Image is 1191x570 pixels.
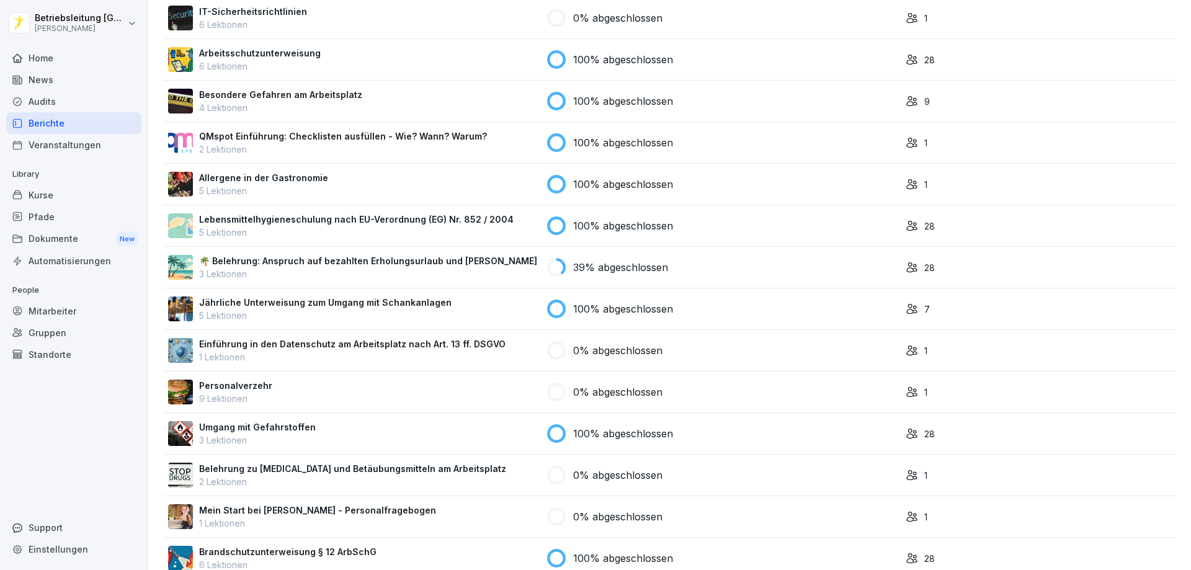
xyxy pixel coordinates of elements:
img: ro33qf0i8ndaw7nkfv0stvse.png [168,421,193,446]
img: aaay8cu0h1hwaqqp9269xjan.png [168,504,193,529]
p: Besondere Gefahren am Arbeitsplatz [199,88,362,101]
p: 1 [924,136,927,149]
p: Belehrung zu [MEDICAL_DATA] und Betäubungsmitteln am Arbeitsplatz [199,462,506,475]
p: 5 Lektionen [199,309,452,322]
p: 28 [924,261,935,274]
p: 100% abgeschlossen [573,218,673,233]
a: Pfade [6,206,141,228]
p: 6 Lektionen [199,18,307,31]
p: 100% abgeschlossen [573,135,673,150]
p: 0% abgeschlossen [573,11,662,25]
p: Lebensmittelhygieneschulung nach EU-Verordnung (EG) Nr. 852 / 2004 [199,213,514,226]
a: Standorte [6,344,141,365]
p: Brandschutzunterweisung § 12 ArbSchG [199,545,377,558]
div: Dokumente [6,228,141,251]
img: s9mc00x6ussfrb3lxoajtb4r.png [168,255,193,280]
p: 100% abgeschlossen [573,426,673,441]
p: Betriebsleitung [GEOGRAPHIC_DATA] [35,13,125,24]
p: 2 Lektionen [199,143,487,156]
p: 100% abgeschlossen [573,177,673,192]
p: 1 [924,178,927,191]
img: x7xa5977llyo53hf30kzdyol.png [168,338,193,363]
div: Support [6,517,141,538]
p: 0% abgeschlossen [573,468,662,483]
img: zd24spwykzjjw3u1wcd2ptki.png [168,380,193,404]
p: 1 Lektionen [199,350,506,363]
a: DokumenteNew [6,228,141,251]
img: etou62n52bjq4b8bjpe35whp.png [168,296,193,321]
p: 3 Lektionen [199,434,316,447]
a: Gruppen [6,322,141,344]
p: 0% abgeschlossen [573,509,662,524]
img: gsgognukgwbtoe3cnlsjjbmw.png [168,172,193,197]
p: 4 Lektionen [199,101,362,114]
a: Home [6,47,141,69]
p: 28 [924,552,935,565]
p: 5 Lektionen [199,184,328,197]
p: 1 [924,386,927,399]
a: Einstellungen [6,538,141,560]
img: bgsrfyvhdm6180ponve2jajk.png [168,47,193,72]
p: 100% abgeschlossen [573,551,673,566]
p: People [6,280,141,300]
p: Umgang mit Gefahrstoffen [199,421,316,434]
a: Kurse [6,184,141,206]
p: Allergene in der Gastronomie [199,171,328,184]
p: Arbeitsschutzunterweisung [199,47,321,60]
p: IT-Sicherheitsrichtlinien [199,5,307,18]
p: Jährliche Unterweisung zum Umgang mit Schankanlagen [199,296,452,309]
a: Berichte [6,112,141,134]
p: 0% abgeschlossen [573,385,662,399]
img: gxsnf7ygjsfsmxd96jxi4ufn.png [168,213,193,238]
a: Automatisierungen [6,250,141,272]
p: 100% abgeschlossen [573,52,673,67]
p: 100% abgeschlossen [573,94,673,109]
p: 1 [924,344,927,357]
a: Mitarbeiter [6,300,141,322]
p: 2 Lektionen [199,475,506,488]
p: 1 Lektionen [199,517,436,530]
img: rsy9vu330m0sw5op77geq2rv.png [168,130,193,155]
p: 28 [924,427,935,440]
p: 1 [924,12,927,25]
img: zq4t51x0wy87l3xh8s87q7rq.png [168,89,193,114]
p: 5 Lektionen [199,226,514,239]
img: chcy4n51endi7ma8fmhszelz.png [168,463,193,488]
a: Veranstaltungen [6,134,141,156]
p: Einführung in den Datenschutz am Arbeitsplatz nach Art. 13 ff. DSGVO [199,337,506,350]
p: 🌴 Belehrung: Anspruch auf bezahlten Erholungsurlaub und [PERSON_NAME] [199,254,537,267]
a: Audits [6,91,141,112]
p: Library [6,164,141,184]
p: Personalverzehr [199,379,272,392]
img: msj3dytn6rmugecro9tfk5p0.png [168,6,193,30]
p: 100% abgeschlossen [573,301,673,316]
p: 28 [924,220,935,233]
p: 9 Lektionen [199,392,272,405]
p: QMspot Einführung: Checklisten ausfüllen - Wie? Wann? Warum? [199,130,487,143]
p: Mein Start bei [PERSON_NAME] - Personalfragebogen [199,504,436,517]
p: 6 Lektionen [199,60,321,73]
a: News [6,69,141,91]
p: 7 [924,303,930,316]
p: [PERSON_NAME] [35,24,125,33]
p: 9 [924,95,930,108]
p: 0% abgeschlossen [573,343,662,358]
p: 3 Lektionen [199,267,537,280]
p: 1 [924,469,927,482]
div: New [117,232,138,246]
p: 39% abgeschlossen [573,260,668,275]
p: 28 [924,53,935,66]
p: 1 [924,510,927,523]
